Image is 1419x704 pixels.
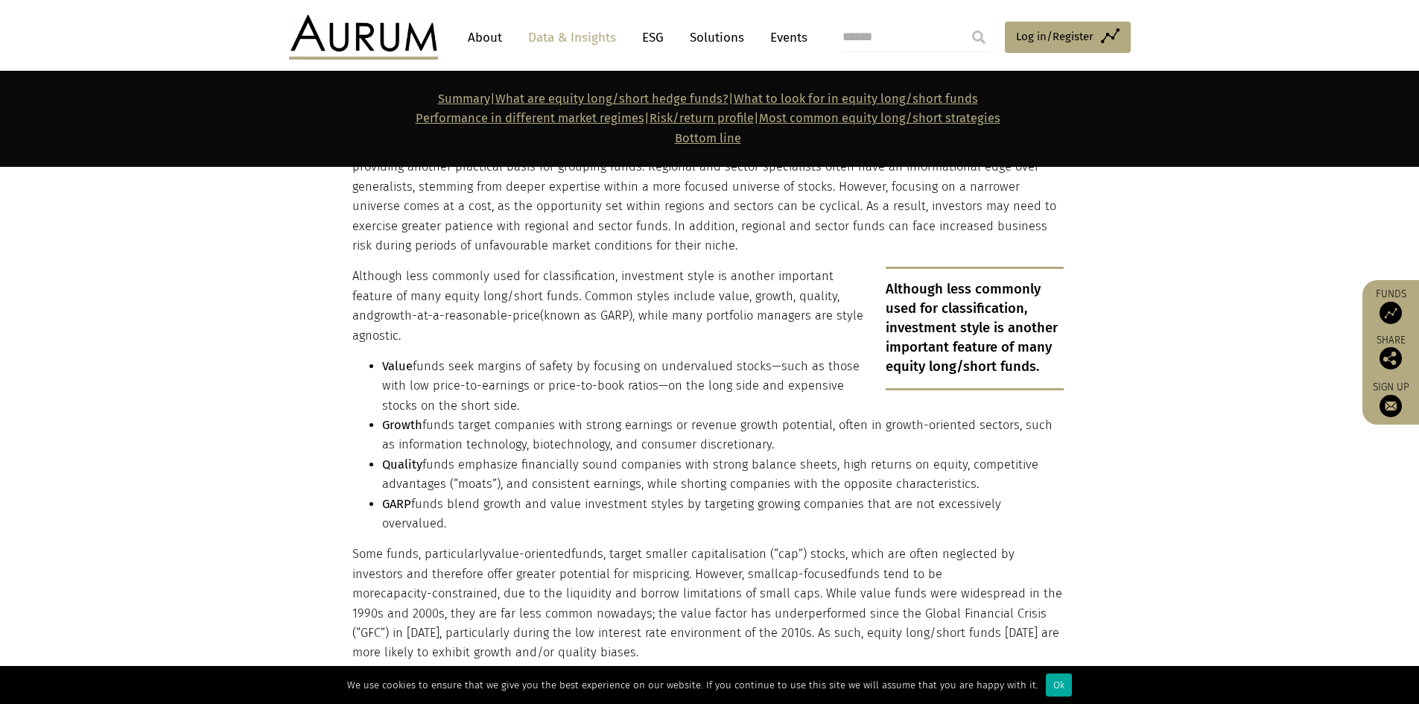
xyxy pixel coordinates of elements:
[382,455,1064,495] li: funds emphasize financially sound companies with strong balance sheets, high returns on equity, c...
[382,495,1064,534] li: funds blend growth and value investment styles by targeting growing companies that are not excess...
[763,24,807,51] a: Events
[778,567,848,581] span: cap-focused
[759,111,1000,125] a: Most common equity long/short strategies
[382,457,422,472] strong: Quality
[682,24,752,51] a: Solutions
[489,547,571,561] span: value-oriented
[1005,22,1131,53] a: Log in/Register
[521,24,623,51] a: Data & Insights
[1370,335,1412,370] div: Share
[1016,28,1093,45] span: Log in/Register
[438,92,490,106] a: Summary
[495,92,728,106] a: What are equity long/short hedge funds?
[382,418,422,432] strong: Growth
[1380,302,1402,324] img: Access Funds
[650,111,754,125] a: Risk/return profile
[1380,395,1402,417] img: Sign up to our newsletter
[382,357,1064,416] li: funds seek margins of safety by focusing on undervalued stocks—such as those with low price-to-ea...
[352,267,1064,346] p: Although less commonly used for classification, investment style is another important feature of ...
[460,24,509,51] a: About
[352,545,1064,662] p: Some funds, particularly funds, target smaller capitalisation (“cap”) stocks, which are often neg...
[382,359,413,373] strong: Value
[289,15,438,60] img: Aurum
[1370,381,1412,417] a: Sign up
[352,138,1064,256] p: While some equity long/short funds invest globally and across sectors, most concentrate on a part...
[1370,288,1412,324] a: Funds
[734,92,978,106] a: What to look for in equity long/short funds
[416,92,1000,145] strong: | | | |
[382,497,411,511] strong: GARP
[381,586,498,600] span: capacity-constrained
[374,308,540,323] span: growth-at-a-reasonable-price
[675,131,741,145] a: Bottom line
[416,111,644,125] a: Performance in different market regimes
[635,24,671,51] a: ESG
[1380,347,1402,370] img: Share this post
[1046,673,1072,697] div: Ok
[382,416,1064,455] li: funds target companies with strong earnings or revenue growth potential, often in growth-oriented...
[964,22,994,52] input: Submit
[886,267,1064,390] p: Although less commonly used for classification, investment style is another important feature of ...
